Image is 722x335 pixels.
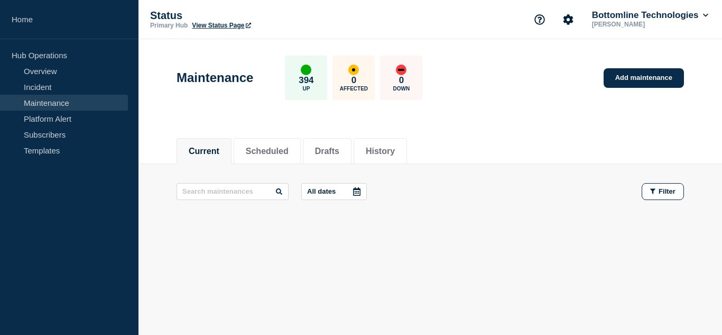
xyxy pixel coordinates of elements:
p: Primary Hub [150,22,188,29]
p: 394 [299,75,313,86]
p: Down [393,86,410,92]
button: Current [189,147,219,156]
button: Account settings [557,8,579,31]
a: Add maintenance [604,68,684,88]
button: Drafts [315,147,339,156]
button: Support [529,8,551,31]
h1: Maintenance [177,70,253,85]
div: up [301,65,311,75]
button: Scheduled [246,147,289,156]
p: Affected [340,86,368,92]
a: View Status Page [192,22,251,29]
div: down [396,65,406,75]
button: All dates [301,183,367,200]
span: Filter [659,187,675,195]
input: Search maintenances [177,183,289,200]
p: Up [302,86,310,92]
p: 0 [399,75,404,86]
p: [PERSON_NAME] [590,21,700,28]
p: 0 [351,75,356,86]
p: All dates [307,187,336,195]
button: Bottomline Technologies [590,10,710,21]
button: History [366,147,395,156]
p: Status [150,10,362,22]
button: Filter [642,183,684,200]
div: affected [348,65,359,75]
